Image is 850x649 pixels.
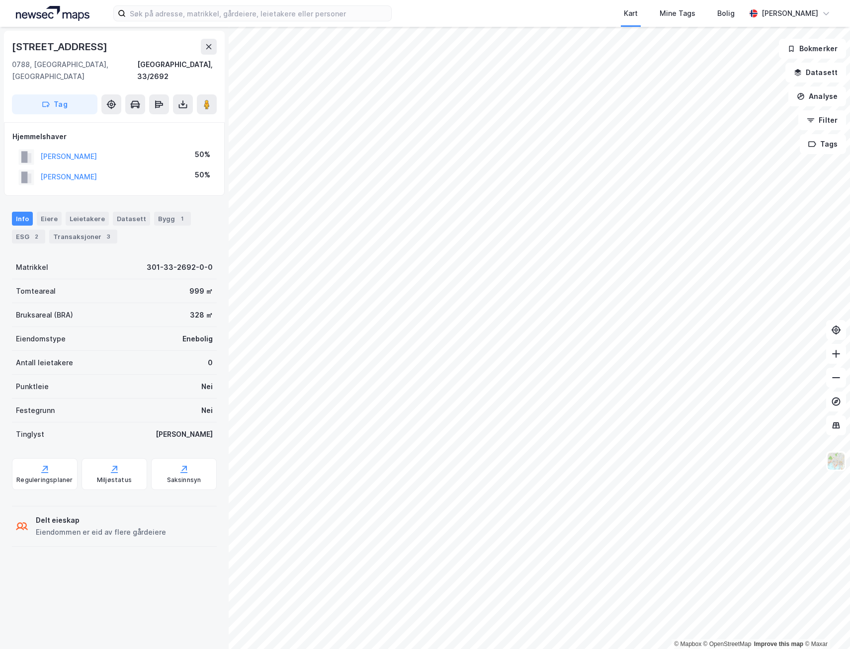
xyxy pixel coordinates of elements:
div: Info [12,212,33,226]
div: Nei [201,405,213,416]
button: Tags [800,134,846,154]
div: Saksinnsyn [167,476,201,484]
div: Tomteareal [16,285,56,297]
button: Datasett [785,63,846,82]
button: Tag [12,94,97,114]
div: 0 [208,357,213,369]
button: Analyse [788,86,846,106]
div: Eiendommen er eid av flere gårdeiere [36,526,166,538]
div: 2 [31,232,41,242]
div: 0788, [GEOGRAPHIC_DATA], [GEOGRAPHIC_DATA] [12,59,137,82]
div: Bolig [717,7,735,19]
img: Z [827,452,846,471]
div: ESG [12,230,45,243]
div: [GEOGRAPHIC_DATA], 33/2692 [137,59,217,82]
a: Improve this map [754,641,803,648]
input: Søk på adresse, matrikkel, gårdeiere, leietakere eller personer [126,6,391,21]
div: Matrikkel [16,261,48,273]
button: Filter [798,110,846,130]
div: Eiere [37,212,62,226]
div: 301-33-2692-0-0 [147,261,213,273]
div: [PERSON_NAME] [762,7,818,19]
div: 50% [195,149,210,161]
img: logo.a4113a55bc3d86da70a041830d287a7e.svg [16,6,89,21]
div: [PERSON_NAME] [156,428,213,440]
div: Leietakere [66,212,109,226]
button: Bokmerker [779,39,846,59]
div: [STREET_ADDRESS] [12,39,109,55]
div: 1 [177,214,187,224]
div: Eiendomstype [16,333,66,345]
div: Kart [624,7,638,19]
div: Tinglyst [16,428,44,440]
div: Bruksareal (BRA) [16,309,73,321]
div: Reguleringsplaner [16,476,73,484]
div: Nei [201,381,213,393]
div: Enebolig [182,333,213,345]
div: Datasett [113,212,150,226]
div: Miljøstatus [97,476,132,484]
div: Transaksjoner [49,230,117,243]
a: OpenStreetMap [703,641,752,648]
div: Bygg [154,212,191,226]
div: Festegrunn [16,405,55,416]
iframe: Chat Widget [800,601,850,649]
div: Antall leietakere [16,357,73,369]
div: Mine Tags [660,7,695,19]
div: Hjemmelshaver [12,131,216,143]
div: 328 ㎡ [190,309,213,321]
div: 3 [103,232,113,242]
div: Delt eieskap [36,514,166,526]
div: 50% [195,169,210,181]
a: Mapbox [674,641,701,648]
div: 999 ㎡ [189,285,213,297]
div: Punktleie [16,381,49,393]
